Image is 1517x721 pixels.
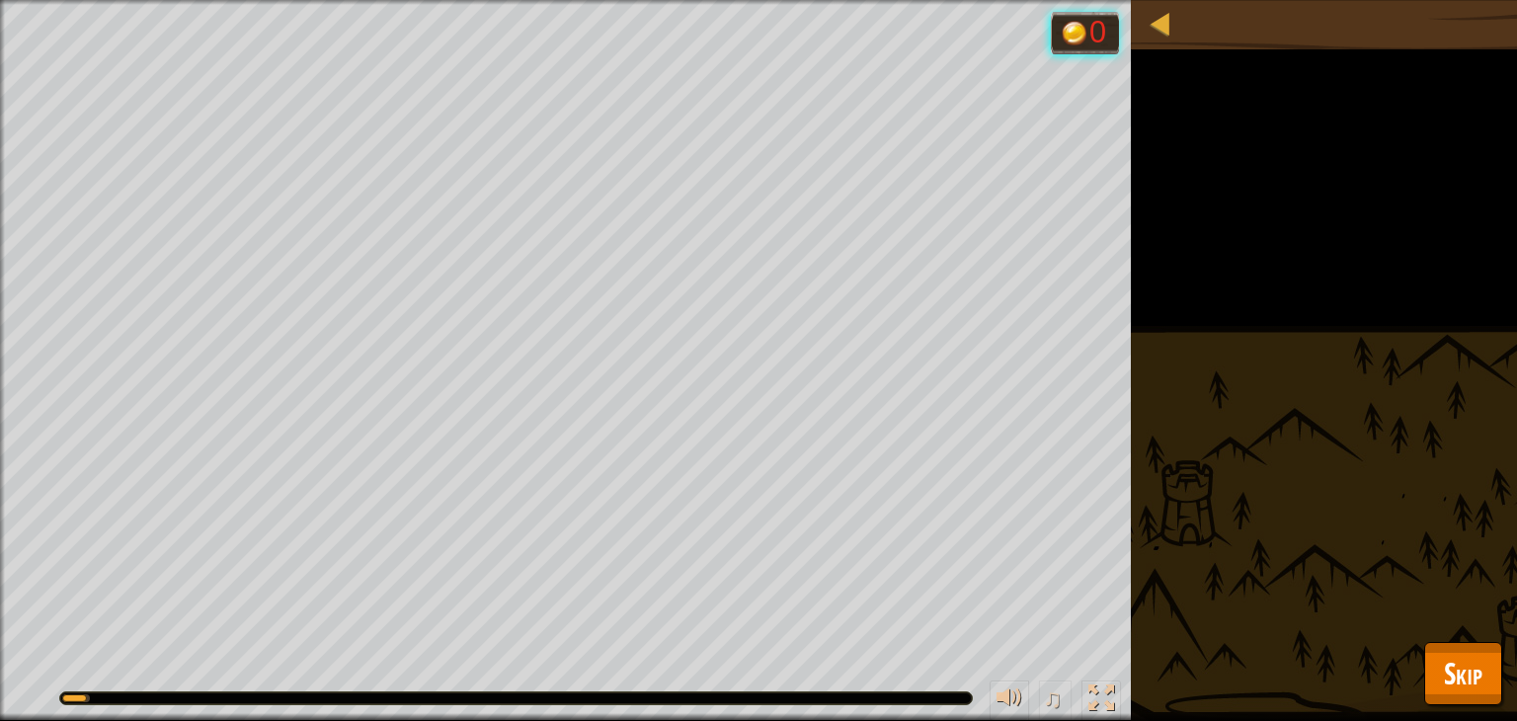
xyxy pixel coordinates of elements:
[1444,653,1482,693] span: Skip
[1424,642,1502,705] button: Skip
[1051,12,1119,54] div: Team 'humans' has 0 gold.
[1039,681,1073,721] button: ♫
[1089,18,1109,48] div: 0
[1081,681,1121,721] button: Toggle fullscreen
[990,681,1029,721] button: Adjust volume
[1043,683,1063,713] span: ♫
